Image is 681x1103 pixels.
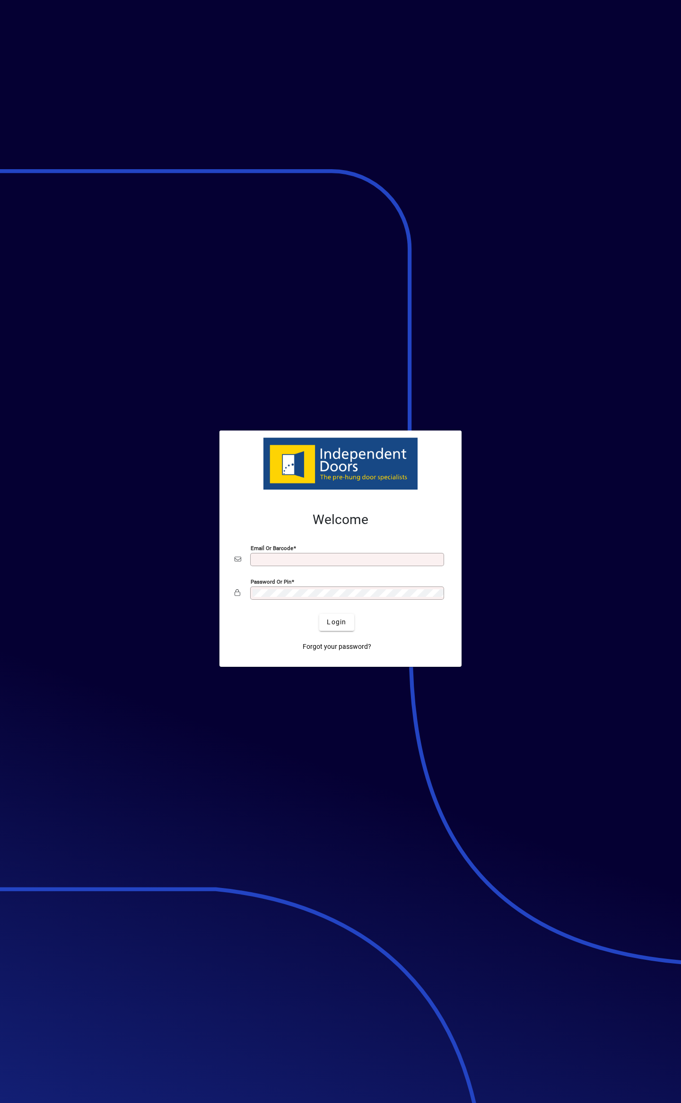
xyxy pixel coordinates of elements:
[299,638,375,655] a: Forgot your password?
[251,544,293,551] mat-label: Email or Barcode
[251,578,291,585] mat-label: Password or Pin
[303,642,371,652] span: Forgot your password?
[235,512,446,528] h2: Welcome
[319,614,354,631] button: Login
[327,617,346,627] span: Login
